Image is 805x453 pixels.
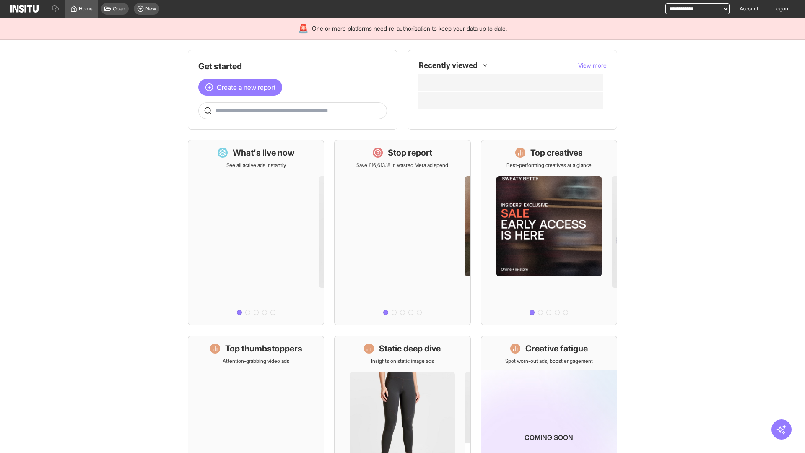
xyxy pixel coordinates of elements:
h1: Get started [198,60,387,72]
button: View more [578,61,607,70]
span: Home [79,5,93,12]
p: Insights on static image ads [371,358,434,364]
span: Create a new report [217,82,275,92]
span: One or more platforms need re-authorisation to keep your data up to date. [312,24,507,33]
p: Attention-grabbing video ads [223,358,289,364]
a: Top creativesBest-performing creatives at a glance [481,140,617,325]
a: What's live nowSee all active ads instantly [188,140,324,325]
img: Logo [10,5,39,13]
p: See all active ads instantly [226,162,286,169]
span: New [145,5,156,12]
span: Open [113,5,125,12]
a: Stop reportSave £16,613.18 in wasted Meta ad spend [334,140,470,325]
h1: Static deep dive [379,343,441,354]
div: 🚨 [298,23,309,34]
h1: Stop report [388,147,432,159]
h1: Top creatives [530,147,583,159]
h1: What's live now [233,147,295,159]
span: View more [578,62,607,69]
p: Best-performing creatives at a glance [506,162,592,169]
button: Create a new report [198,79,282,96]
h1: Top thumbstoppers [225,343,302,354]
p: Save £16,613.18 in wasted Meta ad spend [356,162,448,169]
